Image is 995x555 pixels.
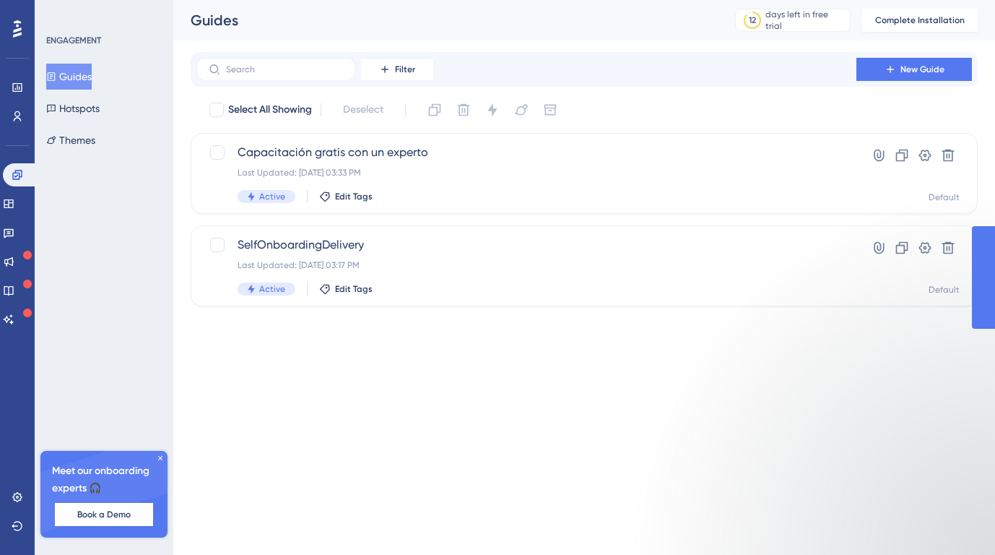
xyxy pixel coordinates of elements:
span: Edit Tags [335,191,373,202]
span: Deselect [343,101,383,119]
button: Guides [46,64,92,90]
iframe: UserGuiding AI Assistant Launcher [934,498,978,541]
div: days left in free trial [765,9,846,32]
div: Last Updated: [DATE] 03:33 PM [238,167,815,178]
button: Hotspots [46,95,100,121]
span: Filter [395,64,415,75]
span: Active [259,191,285,202]
span: Complete Installation [875,14,965,26]
button: Book a Demo [55,503,153,526]
div: ENGAGEMENT [46,35,101,46]
span: New Guide [900,64,944,75]
span: Book a Demo [77,509,131,520]
button: New Guide [856,58,972,81]
span: Edit Tags [335,283,373,295]
div: 12 [749,14,756,26]
button: Themes [46,127,95,153]
button: Edit Tags [319,283,373,295]
div: Guides [191,10,699,30]
input: Search [226,64,343,74]
button: Filter [361,58,433,81]
span: Select All Showing [228,101,312,119]
div: Default [929,192,960,203]
iframe: Intercom notifications message [677,447,966,548]
span: Capacitación gratis con un experto [238,144,815,161]
span: SelfOnboardingDelivery [238,236,815,254]
span: Active [259,283,285,295]
div: Default [929,284,960,296]
button: Edit Tags [319,191,373,202]
div: Last Updated: [DATE] 03:17 PM [238,259,815,271]
button: Deselect [330,97,396,123]
button: Complete Installation [862,9,978,32]
span: Meet our onboarding experts 🎧 [52,462,156,497]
